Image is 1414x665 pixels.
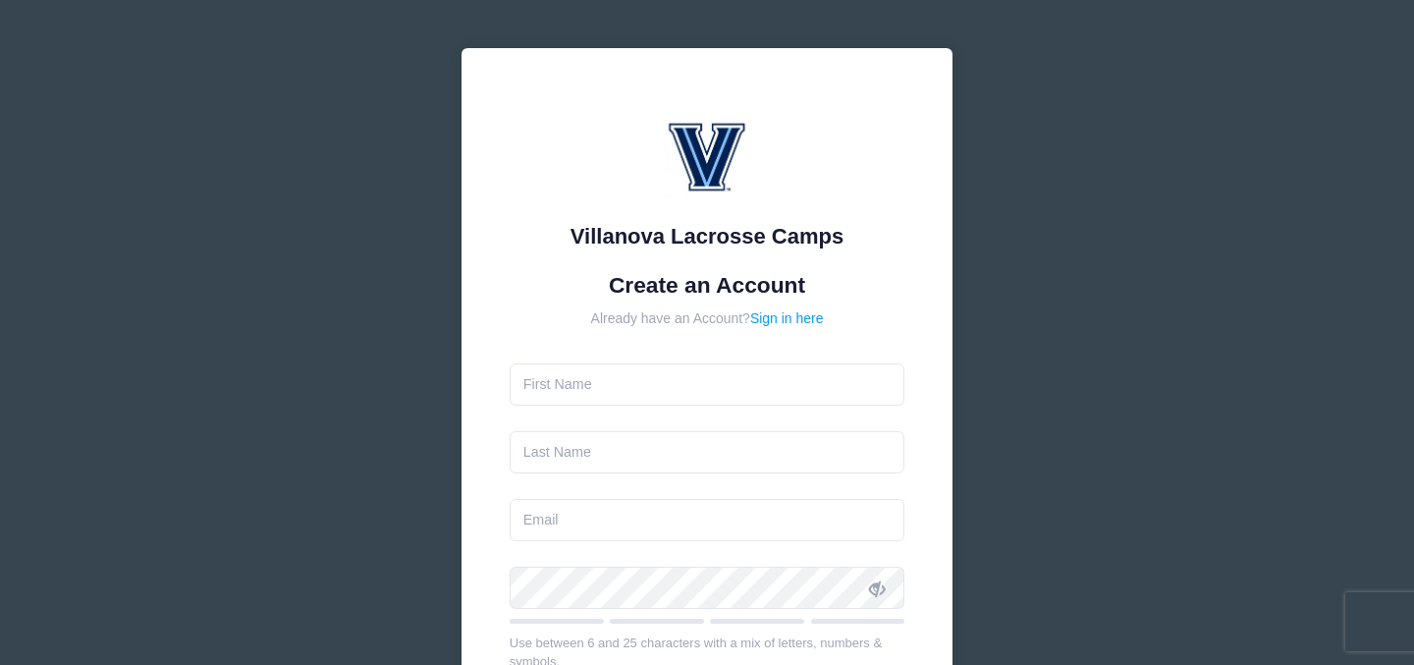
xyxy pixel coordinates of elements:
[510,272,905,299] h1: Create an Account
[648,96,766,214] img: Villanova Lacrosse Camps
[510,220,905,252] div: Villanova Lacrosse Camps
[510,499,905,541] input: Email
[510,431,905,473] input: Last Name
[750,310,824,326] a: Sign in here
[510,363,905,406] input: First Name
[510,308,905,329] div: Already have an Account?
